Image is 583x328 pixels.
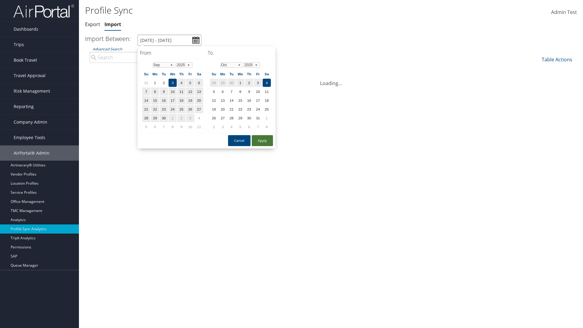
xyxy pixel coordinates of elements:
[542,56,572,63] a: Table Actions
[236,114,244,122] td: 29
[263,70,271,78] th: Sa
[219,105,227,113] td: 20
[142,87,150,96] td: 7
[227,105,236,113] td: 21
[228,135,251,146] button: Cancel
[195,96,203,104] td: 20
[169,70,177,78] th: We
[236,123,244,131] td: 5
[263,96,271,104] td: 18
[245,87,253,96] td: 9
[227,114,236,122] td: 28
[219,96,227,104] td: 13
[142,79,150,87] td: 31
[151,114,159,122] td: 29
[177,87,186,96] td: 11
[245,96,253,104] td: 16
[90,52,203,63] input: Advanced Search
[186,70,194,78] th: Fr
[186,87,194,96] td: 12
[14,53,37,68] span: Book Travel
[160,105,168,113] td: 23
[151,123,159,131] td: 6
[186,96,194,104] td: 19
[245,123,253,131] td: 6
[160,70,168,78] th: Tu
[263,87,271,96] td: 11
[208,50,273,56] h4: To
[210,79,218,87] td: 28
[142,105,150,113] td: 21
[169,114,177,122] td: 1
[151,96,159,104] td: 15
[263,79,271,87] td: 4
[160,123,168,131] td: 7
[85,35,131,43] h3: Import Between:
[210,96,218,104] td: 12
[169,96,177,104] td: 17
[227,96,236,104] td: 14
[195,105,203,113] td: 27
[142,70,150,78] th: Su
[151,79,159,87] td: 1
[14,37,24,52] span: Trips
[14,22,38,37] span: Dashboards
[210,123,218,131] td: 2
[14,114,47,130] span: Company Admin
[186,123,194,131] td: 10
[210,70,218,78] th: Su
[254,70,262,78] th: Fr
[245,79,253,87] td: 2
[227,70,236,78] th: Tu
[14,130,45,145] span: Employee Tools
[169,105,177,113] td: 24
[219,114,227,122] td: 27
[551,9,577,15] span: Admin Test
[227,87,236,96] td: 7
[169,123,177,131] td: 8
[219,79,227,87] td: 29
[142,114,150,122] td: 28
[263,123,271,131] td: 8
[227,123,236,131] td: 4
[160,96,168,104] td: 16
[245,114,253,122] td: 30
[254,123,262,131] td: 7
[160,79,168,87] td: 2
[210,114,218,122] td: 26
[169,79,177,87] td: 3
[169,87,177,96] td: 10
[252,135,273,146] button: Apply
[263,105,271,113] td: 25
[140,50,205,56] h4: From
[195,79,203,87] td: 6
[254,96,262,104] td: 17
[186,114,194,122] td: 3
[195,87,203,96] td: 13
[219,123,227,131] td: 3
[151,70,159,78] th: Mo
[210,87,218,96] td: 5
[85,72,577,87] div: Loading...
[160,87,168,96] td: 9
[151,87,159,96] td: 8
[219,87,227,96] td: 6
[254,114,262,122] td: 31
[551,3,577,22] a: Admin Test
[254,87,262,96] td: 10
[138,35,201,46] input: [DATE] - [DATE]
[177,114,186,122] td: 2
[219,70,227,78] th: Mo
[14,68,46,83] span: Travel Approval
[254,105,262,113] td: 24
[186,79,194,87] td: 5
[142,123,150,131] td: 5
[177,96,186,104] td: 18
[210,105,218,113] td: 19
[236,87,244,96] td: 8
[236,96,244,104] td: 15
[227,79,236,87] td: 30
[236,70,244,78] th: We
[195,114,203,122] td: 4
[245,105,253,113] td: 23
